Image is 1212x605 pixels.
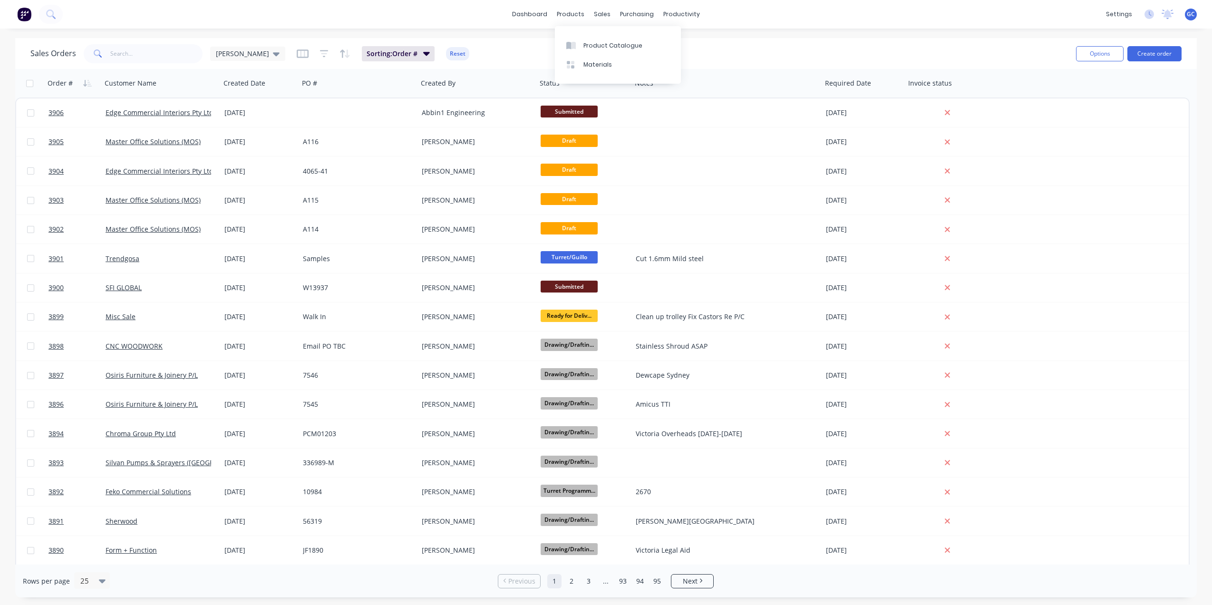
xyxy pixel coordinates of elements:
div: [DATE] [826,283,902,293]
span: 3890 [48,546,64,555]
div: [DATE] [826,195,902,205]
span: GC [1187,10,1195,19]
a: Edge Commercial Interiors Pty Ltd [106,108,213,117]
span: Submitted [541,106,598,117]
div: [DATE] [224,371,295,380]
button: Options [1076,46,1124,61]
div: [DATE] [826,400,902,409]
div: [DATE] [826,429,902,439]
a: 3890 [48,536,106,565]
a: Materials [555,55,681,74]
a: 3894 [48,420,106,448]
a: 3898 [48,332,106,361]
a: Jump forward [599,574,613,588]
a: Form + Function [106,546,157,555]
div: [PERSON_NAME] [422,166,527,176]
div: PO # [302,78,317,88]
div: [DATE] [224,517,295,526]
div: Created Date [223,78,265,88]
a: 3902 [48,215,106,244]
span: Drawing/Draftin... [541,426,598,438]
div: [DATE] [224,195,295,205]
a: Product Catalogue [555,36,681,55]
a: Chroma Group Pty Ltd [106,429,176,438]
div: Order # [48,78,73,88]
a: SFI GLOBAL [106,283,142,292]
div: [PERSON_NAME] [422,458,527,468]
div: [DATE] [826,371,902,380]
div: Materials [583,60,612,69]
button: Reset [446,47,469,60]
h1: Sales Orders [30,49,76,58]
div: [DATE] [826,108,902,117]
a: Page 93 [616,574,630,588]
div: [PERSON_NAME] [422,342,527,351]
input: Search... [110,44,203,63]
div: 56319 [303,517,408,526]
a: Osiris Furniture & Joinery P/L [106,400,198,409]
a: Master Office Solutions (MOS) [106,137,201,146]
span: 3894 [48,429,64,439]
div: Required Date [825,78,871,88]
div: settings [1101,7,1137,21]
ul: Pagination [494,574,718,588]
div: [PERSON_NAME] [422,400,527,409]
div: sales [589,7,615,21]
div: [PERSON_NAME] [422,312,527,322]
div: 7545 [303,400,408,409]
div: [DATE] [224,429,295,439]
a: 3901 [48,244,106,273]
div: [DATE] [826,546,902,555]
div: Cut 1.6mm Mild steel [636,254,809,263]
div: [DATE] [826,312,902,322]
span: Turret Programm... [541,485,598,497]
div: [DATE] [826,254,902,263]
span: Drawing/Draftin... [541,543,598,555]
a: 3904 [48,157,106,185]
span: Drawing/Draftin... [541,339,598,351]
span: Draft [541,222,598,234]
div: products [552,7,589,21]
a: Trendgosa [106,254,139,263]
a: Master Office Solutions (MOS) [106,195,201,205]
a: 3891 [48,507,106,536]
div: [PERSON_NAME] [422,137,527,146]
a: Feko Commercial Solutions [106,487,191,496]
div: 4065-41 [303,166,408,176]
button: Sorting:Order # [362,46,435,61]
div: [DATE] [224,546,295,555]
a: Silvan Pumps & Sprayers ([GEOGRAPHIC_DATA]) P/L [106,458,268,467]
div: productivity [659,7,705,21]
div: [PERSON_NAME] [422,371,527,380]
span: [PERSON_NAME] [216,49,269,59]
div: Dewcape Sydney [636,371,809,380]
a: Page 2 [564,574,579,588]
span: Drawing/Draftin... [541,514,598,526]
div: 336989-M [303,458,408,468]
div: Samples [303,254,408,263]
span: Sorting: Order # [367,49,417,59]
a: Page 3 [582,574,596,588]
a: Edge Commercial Interiors Pty Ltd [106,166,213,176]
div: PCM01203 [303,429,408,439]
span: 3897 [48,371,64,380]
span: Drawing/Draftin... [541,456,598,468]
a: Page 94 [633,574,647,588]
div: Invoice status [908,78,952,88]
span: 3903 [48,195,64,205]
div: [PERSON_NAME][GEOGRAPHIC_DATA] [636,517,809,526]
span: Ready for Deliv... [541,310,598,322]
a: 3905 [48,127,106,156]
div: 7546 [303,371,408,380]
div: Victoria Legal Aid [636,546,809,555]
div: A116 [303,137,408,146]
span: Submitted [541,281,598,293]
div: [PERSON_NAME] [422,224,527,234]
div: JF1890 [303,546,408,555]
span: Previous [508,576,535,586]
div: [DATE] [224,166,295,176]
a: 3899 [48,302,106,331]
a: 3903 [48,186,106,215]
span: 3902 [48,224,64,234]
div: [DATE] [826,342,902,351]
